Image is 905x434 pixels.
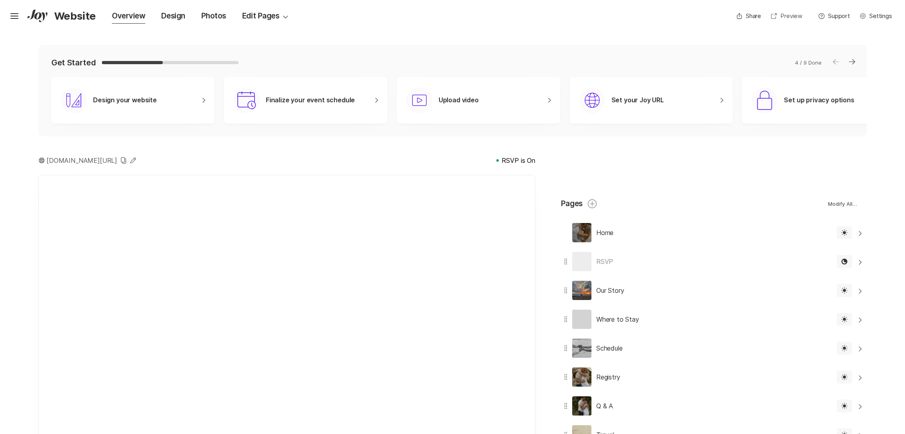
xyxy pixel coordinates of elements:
p: Where to Stay [596,314,639,324]
p: RSVP [596,257,613,266]
p: [DOMAIN_NAME][URL] [47,156,117,165]
p: Q & A [596,401,613,411]
p: Our Story [596,286,624,295]
p: Upload video [439,96,479,105]
button: Support [814,10,855,22]
p: RSVP is On [502,156,535,165]
div: Design [161,10,185,22]
p: Modify All… [828,200,857,207]
div: Overview [112,10,145,22]
button: Share [731,10,766,22]
p: Get Started [51,58,95,67]
div: Edit Pages [242,10,290,22]
p: Set up privacy options [784,96,854,105]
a: Settings [855,10,897,22]
p: Design your website [93,96,157,105]
p: Schedule [596,343,623,353]
p: Set your Joy URL [611,96,664,105]
div: Photos [201,10,226,22]
a: Preview [766,10,807,22]
a: RSVP is On [496,156,535,165]
p: Registry [596,372,620,382]
p: Finalize your event schedule [266,96,355,105]
p: Home [596,228,613,237]
p: Pages [561,198,583,209]
p: 4 / 9 Done [795,59,822,66]
p: Website [54,10,96,22]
